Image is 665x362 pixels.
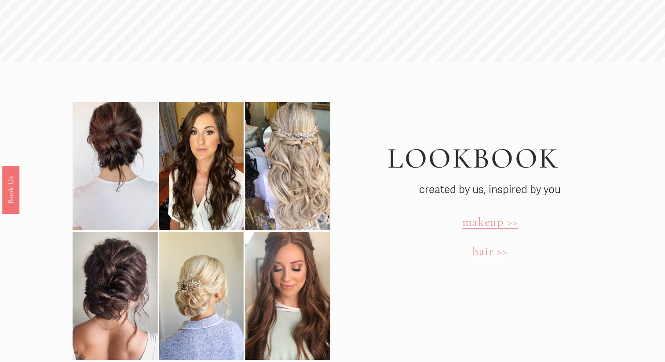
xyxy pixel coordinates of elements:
a: Book Us [2,165,19,213]
p: created by us, inspired by you [387,180,592,200]
a: makeup >> [462,214,518,229]
span: LOOKBOOK [387,141,559,176]
a: hair >> [472,244,508,259]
